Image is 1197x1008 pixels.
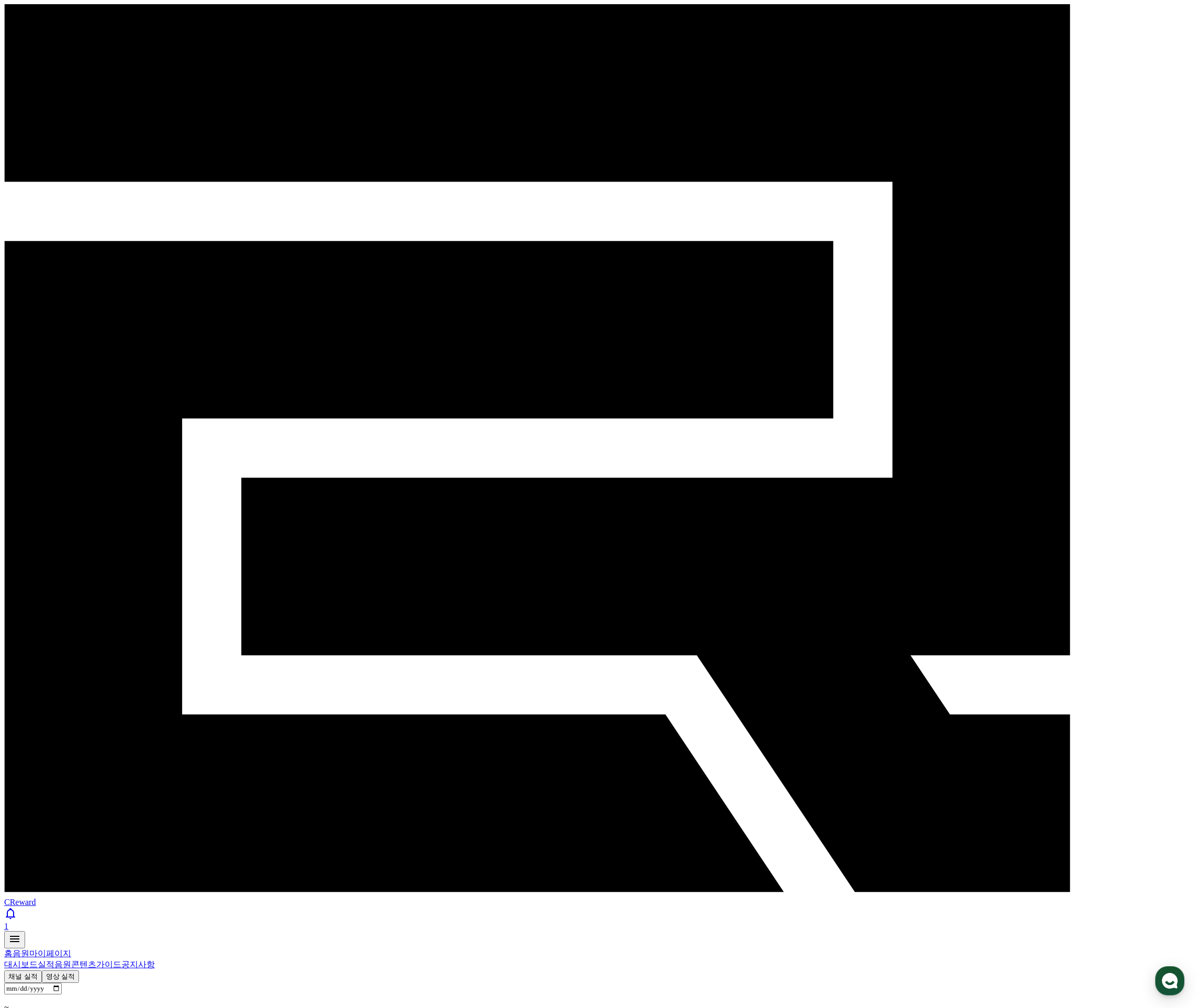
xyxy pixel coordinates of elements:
a: 채널 실적 [4,971,42,980]
button: 영상 실적 [42,970,80,983]
a: 마이페이지 [29,949,71,958]
span: CReward [4,898,36,907]
a: 음원 [13,949,29,958]
a: 영상 실적 [42,971,80,980]
a: 대시보드 [4,960,38,969]
a: 가이드 [96,960,121,969]
a: 1 [4,907,1193,931]
a: 공지사항 [121,960,155,969]
a: 실적 [38,960,54,969]
a: CReward [4,888,1193,907]
a: 음원 [54,960,71,969]
a: 콘텐츠 [71,960,96,969]
div: 1 [4,922,1193,931]
a: 홈 [4,949,13,958]
button: 채널 실적 [4,970,42,983]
